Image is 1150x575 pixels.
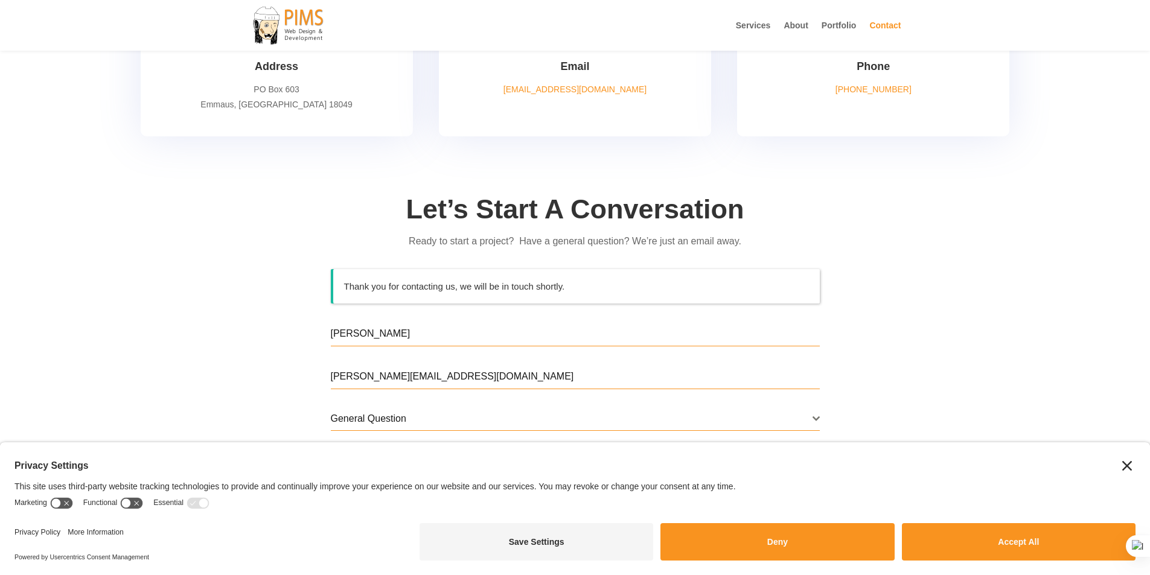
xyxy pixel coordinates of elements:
[255,60,298,72] span: Address
[503,84,647,94] a: [EMAIL_ADDRESS][DOMAIN_NAME]
[334,232,817,251] p: Ready to start a project? Have a general question? We’re just an email away.
[331,269,820,303] div: Thank you for contacting us, we will be in touch shortly.
[331,322,820,346] input: * Name
[835,84,912,94] a: [PHONE_NUMBER]
[153,82,401,112] p: PO Box 603 Emmaus, [GEOGRAPHIC_DATA] 18049
[331,407,820,431] span: General Question
[331,364,820,389] input: * Email Address
[334,193,817,232] h2: Let’s Start A Conversation
[560,60,589,72] span: Email
[331,407,813,430] span: General Question
[857,60,890,72] span: Phone
[784,21,808,51] a: About
[736,21,771,51] a: Services
[869,21,901,51] a: Contact
[252,5,325,46] img: PIMS Web Design & Development LLC
[822,21,857,51] a: Portfolio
